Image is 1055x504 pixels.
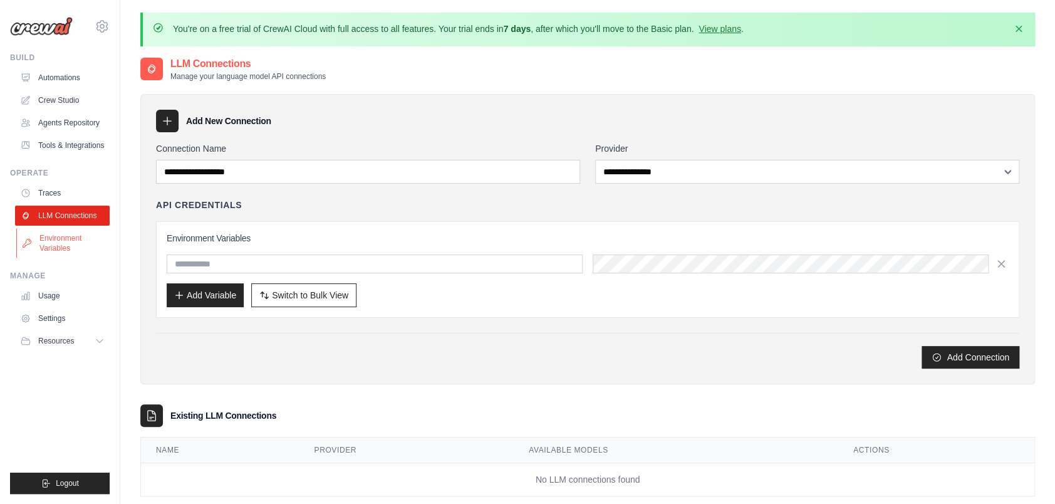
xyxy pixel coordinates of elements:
[272,289,348,302] span: Switch to Bulk View
[503,24,531,34] strong: 7 days
[156,142,580,155] label: Connection Name
[922,346,1019,369] button: Add Connection
[838,438,1034,463] th: Actions
[173,23,744,35] p: You're on a free trial of CrewAI Cloud with full access to all features. Your trial ends in , aft...
[167,232,1009,244] h3: Environment Variables
[10,53,110,63] div: Build
[186,115,271,127] h3: Add New Connection
[15,113,110,133] a: Agents Repository
[15,183,110,203] a: Traces
[170,56,326,71] h2: LLM Connections
[514,438,838,463] th: Available Models
[170,71,326,81] p: Manage your language model API connections
[10,17,73,36] img: Logo
[141,438,299,463] th: Name
[10,473,110,494] button: Logout
[15,135,110,155] a: Tools & Integrations
[167,283,244,307] button: Add Variable
[299,438,514,463] th: Provider
[170,409,276,422] h3: Existing LLM Connections
[15,286,110,306] a: Usage
[15,331,110,351] button: Resources
[251,283,356,307] button: Switch to Bulk View
[156,199,242,211] h4: API Credentials
[15,308,110,328] a: Settings
[15,68,110,88] a: Automations
[10,271,110,281] div: Manage
[56,478,79,488] span: Logout
[15,90,110,110] a: Crew Studio
[699,24,741,34] a: View plans
[595,142,1019,155] label: Provider
[15,206,110,226] a: LLM Connections
[141,463,1034,496] td: No LLM connections found
[10,168,110,178] div: Operate
[16,228,111,258] a: Environment Variables
[38,336,74,346] span: Resources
